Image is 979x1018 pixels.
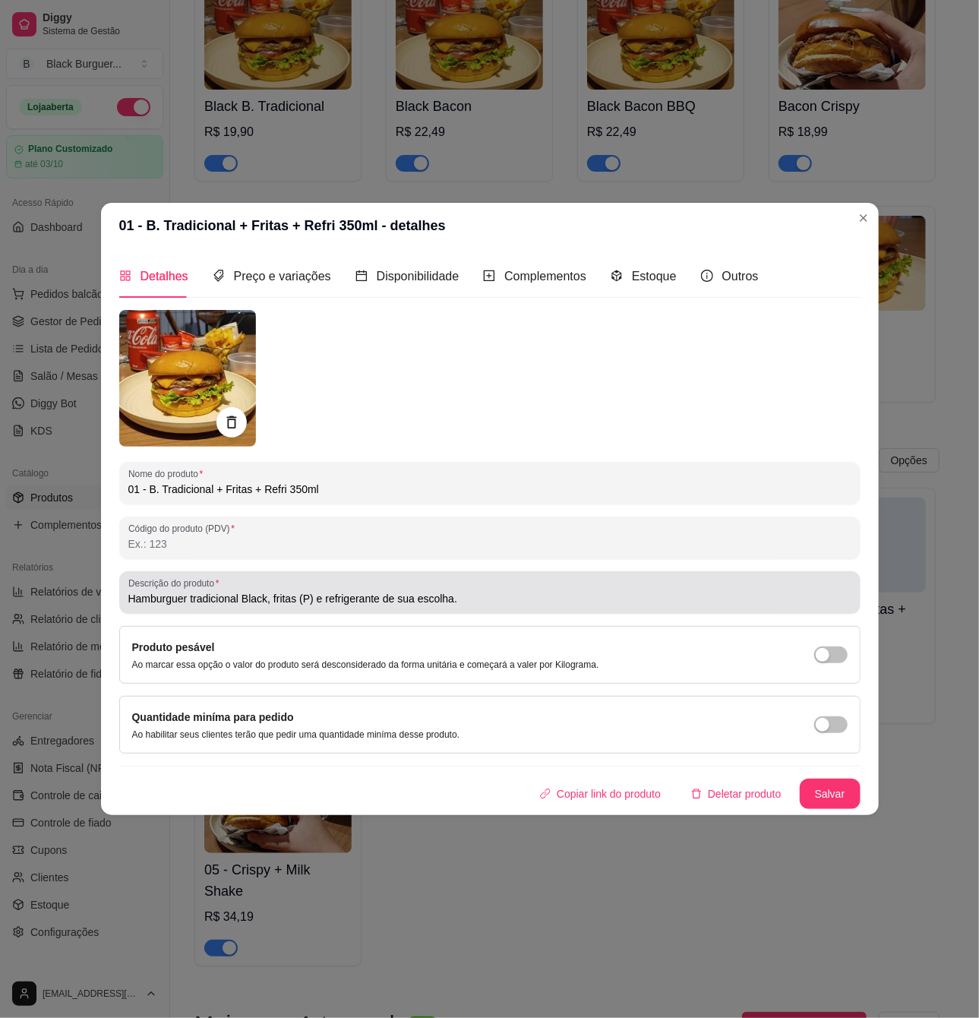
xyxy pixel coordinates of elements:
input: Nome do produto [128,482,851,497]
button: Copiar link do produto [528,779,673,809]
span: Preço e variações [234,270,331,283]
span: Detalhes [141,270,188,283]
span: Disponibilidade [377,270,459,283]
span: Estoque [632,270,677,283]
label: Descrição do produto [128,577,224,590]
button: deleteDeletar produto [679,779,794,809]
span: delete [691,789,702,799]
span: calendar [355,270,368,282]
header: 01 - B. Tradicional + Fritas + Refri 350ml - detalhes [101,203,879,248]
button: Close [851,206,876,230]
p: Ao habilitar seus clientes terão que pedir uma quantidade miníma desse produto. [132,729,460,741]
p: Ao marcar essa opção o valor do produto será desconsiderado da forma unitária e começará a valer ... [132,659,599,671]
span: appstore [119,270,131,282]
span: info-circle [701,270,713,282]
input: Código do produto (PDV) [128,536,851,552]
label: Nome do produto [128,467,208,480]
label: Código do produto (PDV) [128,522,240,535]
span: Outros [722,270,759,283]
span: code-sandbox [611,270,623,282]
img: produto [119,310,256,447]
input: Descrição do produto [128,591,851,606]
label: Quantidade miníma para pedido [132,711,294,723]
span: plus-square [483,270,495,282]
span: Complementos [504,270,586,283]
label: Produto pesável [132,641,215,653]
span: tags [213,270,225,282]
button: Salvar [800,779,861,809]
